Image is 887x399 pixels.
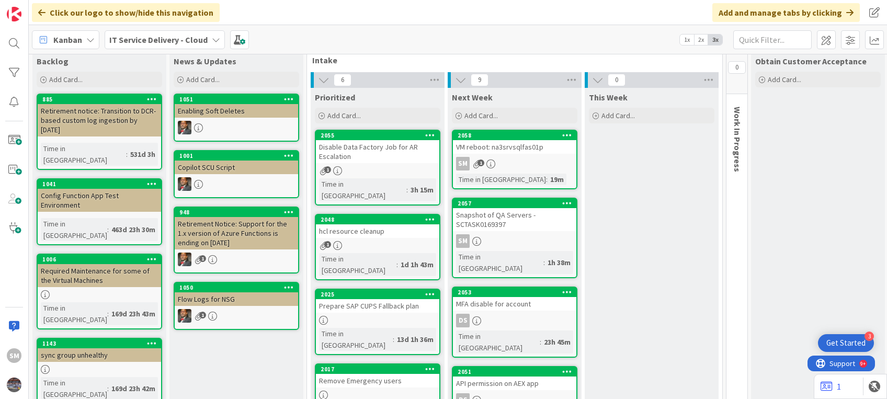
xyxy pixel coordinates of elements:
span: This Week [589,92,628,102]
div: Add and manage tabs by clicking [712,3,860,22]
div: 463d 23h 30m [109,224,158,235]
input: Quick Filter... [733,30,812,49]
a: 2053MFA disable for accountDSTime in [GEOGRAPHIC_DATA]:23h 45m [452,287,577,358]
img: DP [178,177,191,191]
a: 2057Snapshot of QA Servers -SCTASK0169397SMTime in [GEOGRAPHIC_DATA]:1h 38m [452,198,577,278]
a: 1001Copilot SCU ScriptDP [174,150,299,198]
span: Add Card... [327,111,361,120]
div: Remove Emergency users [316,374,439,387]
div: 2017Remove Emergency users [316,364,439,387]
span: 0 [608,74,626,86]
span: 1 [477,159,484,166]
span: Intake [312,55,709,65]
span: News & Updates [174,56,236,66]
div: Time in [GEOGRAPHIC_DATA] [319,253,396,276]
div: 169d 23h 43m [109,308,158,320]
div: DP [175,177,298,191]
div: 2048hcl resource cleanup [316,215,439,238]
span: Obtain Customer Acceptance [755,56,867,66]
div: 1041 [42,180,161,188]
div: 2051API permission on AEX app [453,367,576,390]
div: Retirement Notice: Support for the 1.x version of Azure Functions is ending on [DATE] [175,217,298,249]
div: 2053 [453,288,576,297]
div: 1051Enabling Soft Deletes [175,95,298,118]
div: SM [453,157,576,170]
div: DP [175,253,298,266]
div: Time in [GEOGRAPHIC_DATA] [456,251,543,274]
div: 948 [179,209,298,216]
div: Time in [GEOGRAPHIC_DATA] [456,174,546,185]
a: 2025Prepare SAP CUPS Fallback planTime in [GEOGRAPHIC_DATA]:13d 1h 36m [315,289,440,355]
div: Get Started [826,338,866,348]
div: 2025Prepare SAP CUPS Fallback plan [316,290,439,313]
span: Add Card... [49,75,83,84]
div: MFA disable for account [453,297,576,311]
span: Next Week [452,92,493,102]
div: 13d 1h 36m [394,334,436,345]
div: 1006 [42,256,161,263]
img: Visit kanbanzone.com [7,7,21,21]
span: 6 [334,74,351,86]
div: Time in [GEOGRAPHIC_DATA] [41,218,107,241]
a: 2055Disable Data Factory Job for AR EscalationTime in [GEOGRAPHIC_DATA]:3h 15m [315,130,440,206]
span: : [107,224,109,235]
div: Required Maintenance for some of the Virtual Machines [38,264,161,287]
span: Add Card... [186,75,220,84]
a: 1050Flow Logs for NSGDP [174,282,299,330]
span: : [107,308,109,320]
a: 2058VM reboot: na3srvsqlfas01pSMTime in [GEOGRAPHIC_DATA]:19m [452,130,577,189]
div: Time in [GEOGRAPHIC_DATA] [41,143,126,166]
img: DP [178,309,191,323]
div: Time in [GEOGRAPHIC_DATA] [319,328,393,351]
span: : [107,383,109,394]
div: 1006 [38,255,161,264]
div: 9+ [53,4,58,13]
div: Time in [GEOGRAPHIC_DATA] [456,330,540,354]
div: Open Get Started checklist, remaining modules: 3 [818,334,874,352]
div: 531d 3h [128,149,158,160]
span: 2x [694,35,708,45]
div: 1041 [38,179,161,189]
div: 948Retirement Notice: Support for the 1.x version of Azure Functions is ending on [DATE] [175,208,298,249]
div: Disable Data Factory Job for AR Escalation [316,140,439,163]
div: Snapshot of QA Servers -SCTASK0169397 [453,208,576,231]
span: Support [22,2,48,14]
div: VM reboot: na3srvsqlfas01p [453,140,576,154]
div: 1051 [175,95,298,104]
div: 2055 [316,131,439,140]
span: Kanban [53,33,82,46]
div: 1006Required Maintenance for some of the Virtual Machines [38,255,161,287]
div: 1143 [42,340,161,347]
div: 1h 38m [545,257,573,268]
div: 1050 [179,284,298,291]
a: 885Retirement notice: Transition to DCR-based custom log ingestion by [DATE]Time in [GEOGRAPHIC_D... [37,94,162,170]
div: Time in [GEOGRAPHIC_DATA] [319,178,406,201]
span: : [396,259,398,270]
div: 885 [38,95,161,104]
div: 3 [865,332,874,341]
div: 948 [175,208,298,217]
span: Add Card... [768,75,801,84]
img: DP [178,253,191,266]
div: DP [175,309,298,323]
div: 1001 [175,151,298,161]
a: 1041Config Function App Test EnvironmentTime in [GEOGRAPHIC_DATA]:463d 23h 30m [37,178,162,245]
img: DP [178,121,191,134]
div: Time in [GEOGRAPHIC_DATA] [41,302,107,325]
div: 885 [42,96,161,103]
div: DP [175,121,298,134]
span: 3x [708,35,722,45]
div: 2057 [458,200,576,207]
div: SM [456,234,470,248]
div: 2051 [458,368,576,375]
div: 2053MFA disable for account [453,288,576,311]
div: 2051 [453,367,576,377]
div: 2053 [458,289,576,296]
div: Click our logo to show/hide this navigation [32,3,220,22]
div: 1051 [179,96,298,103]
a: 2048hcl resource cleanupTime in [GEOGRAPHIC_DATA]:1d 1h 43m [315,214,440,280]
span: Work In Progress [732,107,743,172]
div: 1d 1h 43m [398,259,436,270]
span: Add Card... [601,111,635,120]
div: 2017 [316,364,439,374]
